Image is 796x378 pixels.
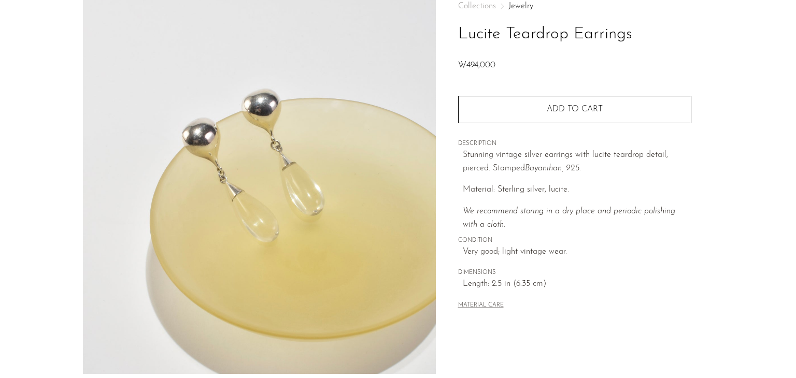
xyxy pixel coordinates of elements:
a: Jewelry [508,2,533,10]
em: Bayanihan, 925. [525,164,581,172]
button: MATERIAL CARE [458,302,504,310]
button: Add to cart [458,96,691,123]
p: Material: Sterling silver, lucite. [463,183,691,197]
span: DIMENSIONS [458,268,691,278]
span: Very good; light vintage wear. [463,245,691,259]
span: DESCRIPTION [458,139,691,149]
h1: Lucite Teardrop Earrings [458,21,691,48]
span: Add to cart [547,105,603,113]
i: We recommend storing in a dry place and periodic polishing with a cloth. [463,207,675,229]
nav: Breadcrumbs [458,2,691,10]
span: Length: 2.5 in (6.35 cm) [463,278,691,291]
span: Collections [458,2,496,10]
span: ₩494,000 [458,61,495,69]
span: CONDITION [458,236,691,245]
p: Stunning vintage silver earrings with lucite teardrop detail, pierced. Stamped [463,149,691,175]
